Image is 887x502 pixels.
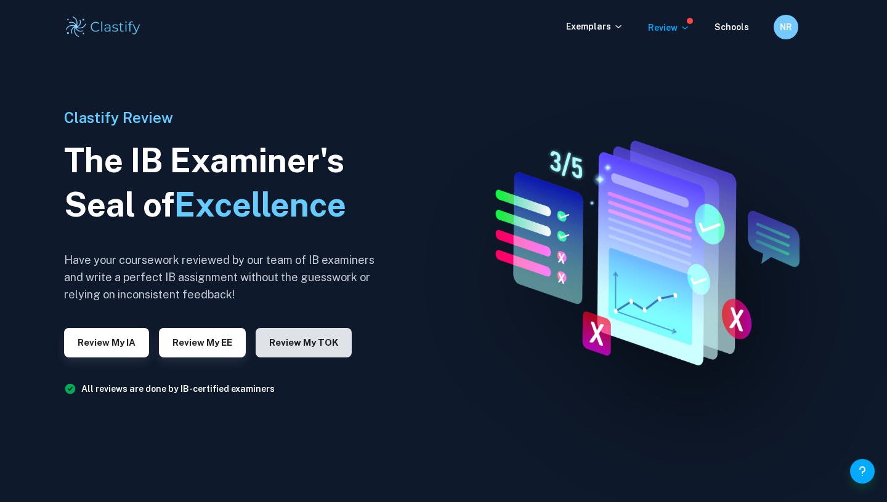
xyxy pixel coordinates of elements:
h6: Clastify Review [64,106,384,129]
img: IA Review hero [466,130,816,372]
p: Review [648,21,690,34]
button: Review my EE [159,328,246,357]
button: Review my TOK [256,328,352,357]
h6: NR [779,20,793,34]
a: Schools [715,22,749,32]
img: Clastify logo [64,15,142,39]
h1: The IB Examiner's Seal of [64,138,384,227]
span: Excellence [174,185,346,224]
button: Review my IA [64,328,149,357]
button: Help and Feedback [850,459,875,484]
button: NR [774,15,798,39]
h6: Have your coursework reviewed by our team of IB examiners and write a perfect IB assignment witho... [64,252,384,303]
p: Exemplars [566,20,623,33]
a: All reviews are done by IB-certified examiners [81,384,275,394]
